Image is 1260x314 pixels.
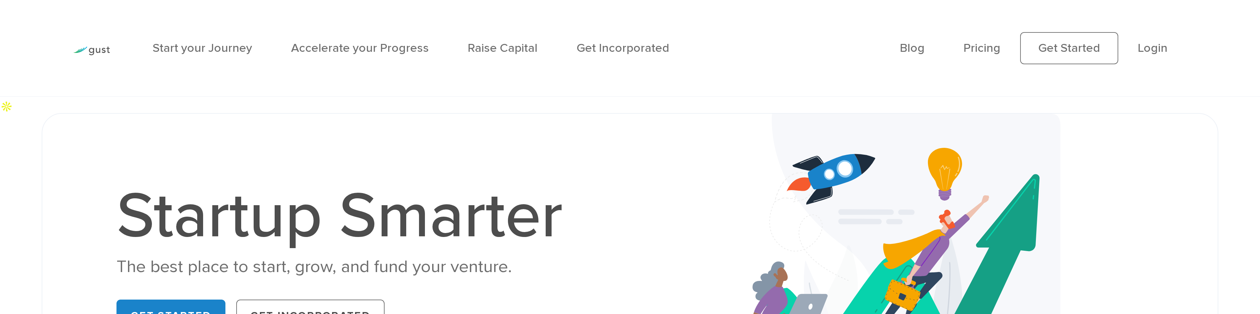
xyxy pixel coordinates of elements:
[73,47,110,55] img: Gust Logo
[468,41,537,55] a: Raise Capital
[1020,32,1118,64] a: Get Started
[1138,41,1167,55] a: Login
[153,41,252,55] a: Start your Journey
[291,41,429,55] a: Accelerate your Progress
[963,41,1000,55] a: Pricing
[900,41,925,55] a: Blog
[116,255,579,278] div: The best place to start, grow, and fund your venture.
[577,41,669,55] a: Get Incorporated
[116,184,579,248] h1: Startup Smarter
